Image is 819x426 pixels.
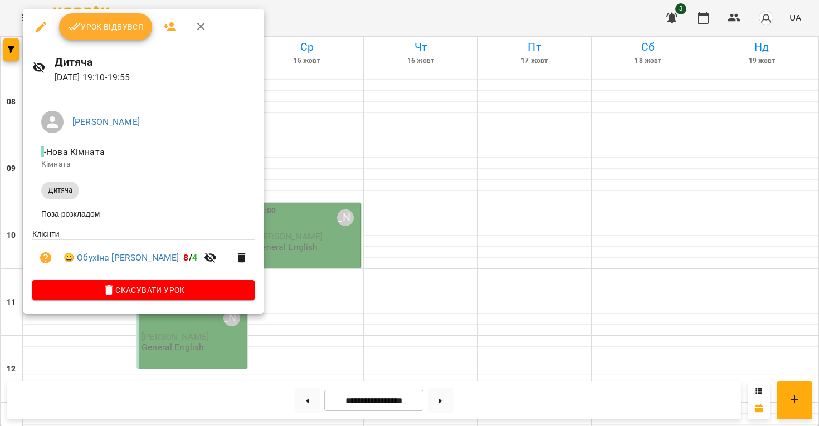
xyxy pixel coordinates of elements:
[32,280,255,300] button: Скасувати Урок
[59,13,153,40] button: Урок відбувся
[183,252,197,263] b: /
[183,252,188,263] span: 8
[41,283,246,297] span: Скасувати Урок
[64,251,179,265] a: 😀 Обухіна [PERSON_NAME]
[55,53,255,71] h6: Дитяча
[41,185,79,195] span: Дитяча
[32,244,59,271] button: Візит ще не сплачено. Додати оплату?
[192,252,197,263] span: 4
[32,204,255,224] li: Поза розкладом
[55,71,255,84] p: [DATE] 19:10 - 19:55
[68,20,144,33] span: Урок відбувся
[41,159,246,170] p: Кімната
[41,146,107,157] span: - Нова Кімната
[72,116,140,127] a: [PERSON_NAME]
[32,228,255,280] ul: Клієнти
